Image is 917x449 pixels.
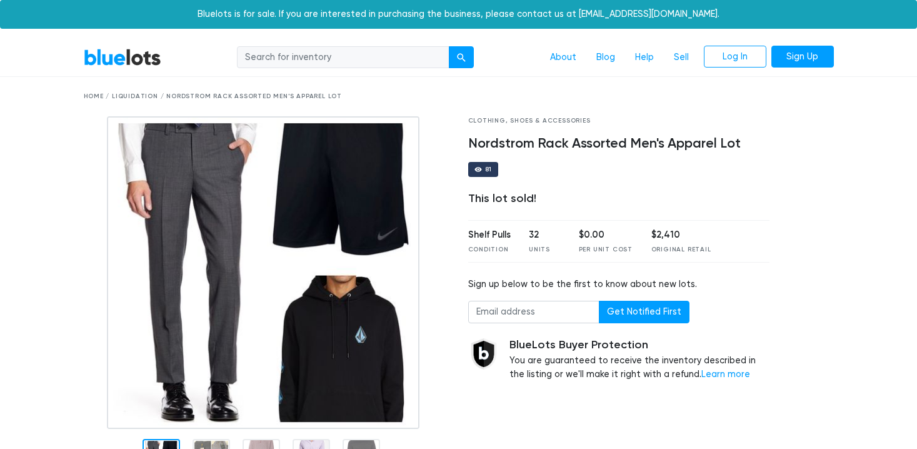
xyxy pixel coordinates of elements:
[468,338,499,370] img: buyer_protection_shield-3b65640a83011c7d3ede35a8e5a80bfdfaa6a97447f0071c1475b91a4b0b3d01.png
[625,46,664,69] a: Help
[468,301,599,323] input: Email address
[529,245,560,255] div: Units
[509,338,770,352] h5: BlueLots Buyer Protection
[237,46,449,69] input: Search for inventory
[468,278,770,291] div: Sign up below to be the first to know about new lots.
[579,228,633,242] div: $0.00
[529,228,560,242] div: 32
[664,46,699,69] a: Sell
[468,245,511,255] div: Condition
[84,92,834,101] div: Home / Liquidation / Nordstrom Rack Assorted Men's Apparel Lot
[771,46,834,68] a: Sign Up
[485,166,493,173] div: 81
[579,245,633,255] div: Per Unit Cost
[599,301,689,323] button: Get Notified First
[84,48,161,66] a: BlueLots
[509,338,770,381] div: You are guaranteed to receive the inventory described in the listing or we'll make it right with ...
[701,369,750,380] a: Learn more
[586,46,625,69] a: Blog
[468,192,770,206] div: This lot sold!
[651,245,711,255] div: Original Retail
[468,136,770,152] h4: Nordstrom Rack Assorted Men's Apparel Lot
[468,116,770,126] div: Clothing, Shoes & Accessories
[704,46,766,68] a: Log In
[468,228,511,242] div: Shelf Pulls
[107,116,419,429] img: cab9785f-ef59-4e2b-b7d5-6da6cf1e1739-1592549014.jpg
[540,46,586,69] a: About
[651,228,711,242] div: $2,410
